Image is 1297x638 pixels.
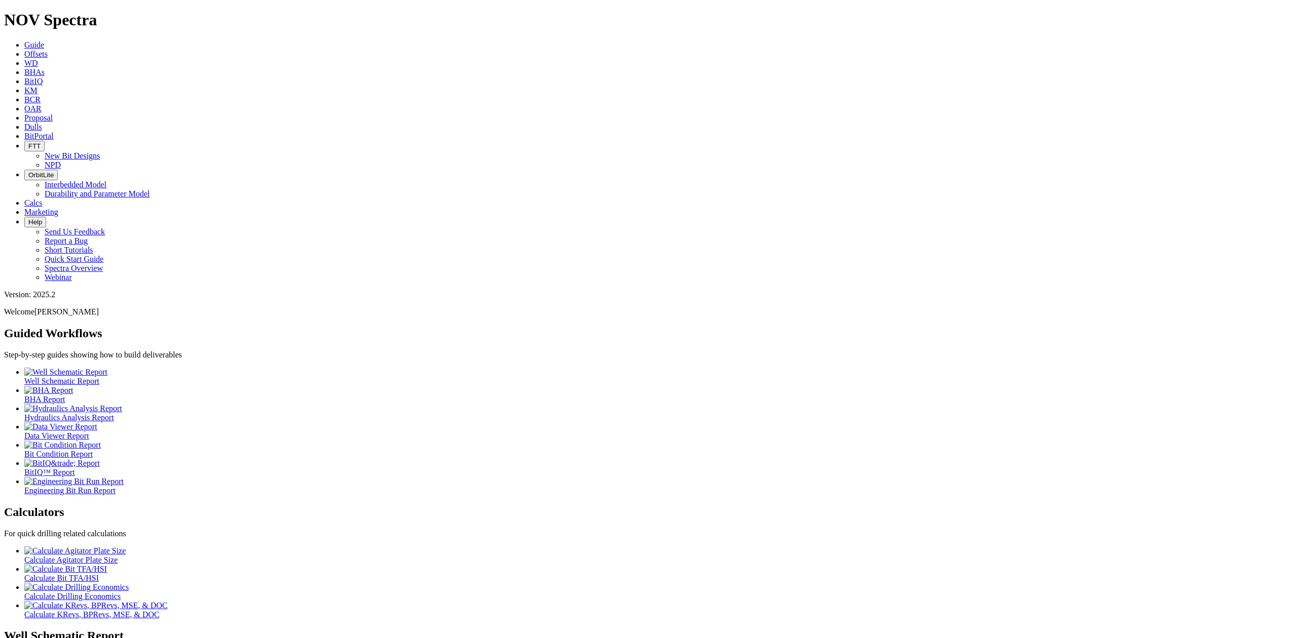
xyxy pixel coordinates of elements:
div: Version: 2025.2 [4,290,1293,299]
a: Short Tutorials [45,246,93,254]
span: Hydraulics Analysis Report [24,413,114,422]
img: Calculate Drilling Economics [24,583,129,592]
a: New Bit Designs [45,151,100,160]
p: For quick drilling related calculations [4,529,1293,538]
a: Calcs [24,198,43,207]
img: Data Viewer Report [24,422,97,431]
span: Well Schematic Report [24,377,99,385]
p: Step-by-step guides showing how to build deliverables [4,350,1293,360]
a: Quick Start Guide [45,255,103,263]
a: BitPortal [24,132,54,140]
img: Calculate KRevs, BPRevs, MSE, & DOC [24,601,168,610]
a: Webinar [45,273,72,282]
a: Interbedded Model [45,180,106,189]
a: NPD [45,161,61,169]
a: Send Us Feedback [45,227,105,236]
span: BHA Report [24,395,65,404]
a: BitIQ&trade; Report BitIQ™ Report [24,459,1293,476]
img: Hydraulics Analysis Report [24,404,122,413]
h2: Calculators [4,505,1293,519]
a: Dulls [24,123,42,131]
a: Guide [24,41,44,49]
a: Offsets [24,50,48,58]
img: Engineering Bit Run Report [24,477,124,486]
h1: NOV Spectra [4,11,1293,29]
span: BitIQ™ Report [24,468,75,476]
button: OrbitLite [24,170,58,180]
a: Calculate Drilling Economics Calculate Drilling Economics [24,583,1293,601]
a: Hydraulics Analysis Report Hydraulics Analysis Report [24,404,1293,422]
img: BHA Report [24,386,73,395]
span: Help [28,218,42,226]
a: Engineering Bit Run Report Engineering Bit Run Report [24,477,1293,495]
a: BHA Report BHA Report [24,386,1293,404]
button: Help [24,217,46,227]
a: Data Viewer Report Data Viewer Report [24,422,1293,440]
a: Proposal [24,113,53,122]
button: FTT [24,141,45,151]
a: Calculate KRevs, BPRevs, MSE, & DOC Calculate KRevs, BPRevs, MSE, & DOC [24,601,1293,619]
span: FTT [28,142,41,150]
img: Calculate Bit TFA/HSI [24,565,107,574]
a: Bit Condition Report Bit Condition Report [24,441,1293,458]
a: Report a Bug [45,236,88,245]
img: Bit Condition Report [24,441,101,450]
a: Spectra Overview [45,264,103,272]
span: Bit Condition Report [24,450,93,458]
h2: Guided Workflows [4,327,1293,340]
img: BitIQ&trade; Report [24,459,100,468]
img: Well Schematic Report [24,368,107,377]
a: BHAs [24,68,45,76]
a: Marketing [24,208,58,216]
a: Well Schematic Report Well Schematic Report [24,368,1293,385]
span: Engineering Bit Run Report [24,486,116,495]
span: [PERSON_NAME] [34,307,99,316]
a: Calculate Agitator Plate Size Calculate Agitator Plate Size [24,546,1293,564]
a: Durability and Parameter Model [45,189,150,198]
img: Calculate Agitator Plate Size [24,546,126,555]
a: OAR [24,104,42,113]
p: Welcome [4,307,1293,316]
a: KM [24,86,37,95]
a: Calculate Bit TFA/HSI Calculate Bit TFA/HSI [24,565,1293,582]
a: WD [24,59,38,67]
a: BCR [24,95,41,104]
span: OrbitLite [28,171,54,179]
span: Data Viewer Report [24,431,89,440]
a: BitIQ [24,77,43,86]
